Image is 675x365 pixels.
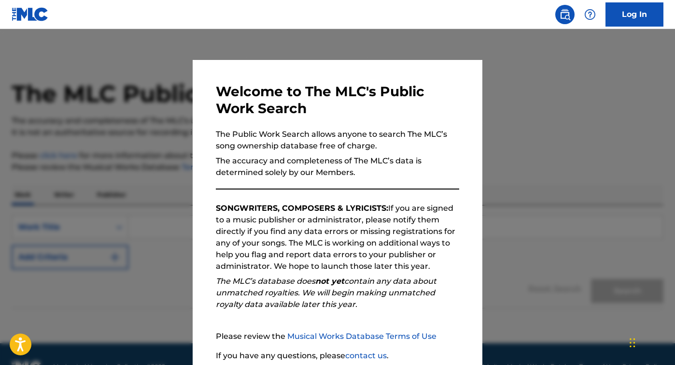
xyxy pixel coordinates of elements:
div: Help [580,5,600,24]
a: Log In [605,2,663,27]
img: help [584,9,596,20]
strong: SONGWRITERS, COMPOSERS & LYRICISTS: [216,204,388,213]
a: Public Search [555,5,575,24]
p: Please review the [216,331,459,342]
p: If you are signed to a music publisher or administrator, please notify them directly if you find ... [216,203,459,272]
img: MLC Logo [12,7,49,21]
a: Musical Works Database Terms of Use [287,332,436,341]
em: The MLC’s database does contain any data about unmatched royalties. We will begin making unmatche... [216,277,436,309]
img: search [559,9,571,20]
p: The accuracy and completeness of The MLC’s data is determined solely by our Members. [216,155,459,178]
strong: not yet [315,277,344,286]
h3: Welcome to The MLC's Public Work Search [216,83,459,117]
a: contact us [345,351,387,360]
iframe: Chat Widget [627,319,675,365]
div: Drag [630,328,635,357]
p: The Public Work Search allows anyone to search The MLC’s song ownership database free of charge. [216,129,459,152]
p: If you have any questions, please . [216,350,459,362]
